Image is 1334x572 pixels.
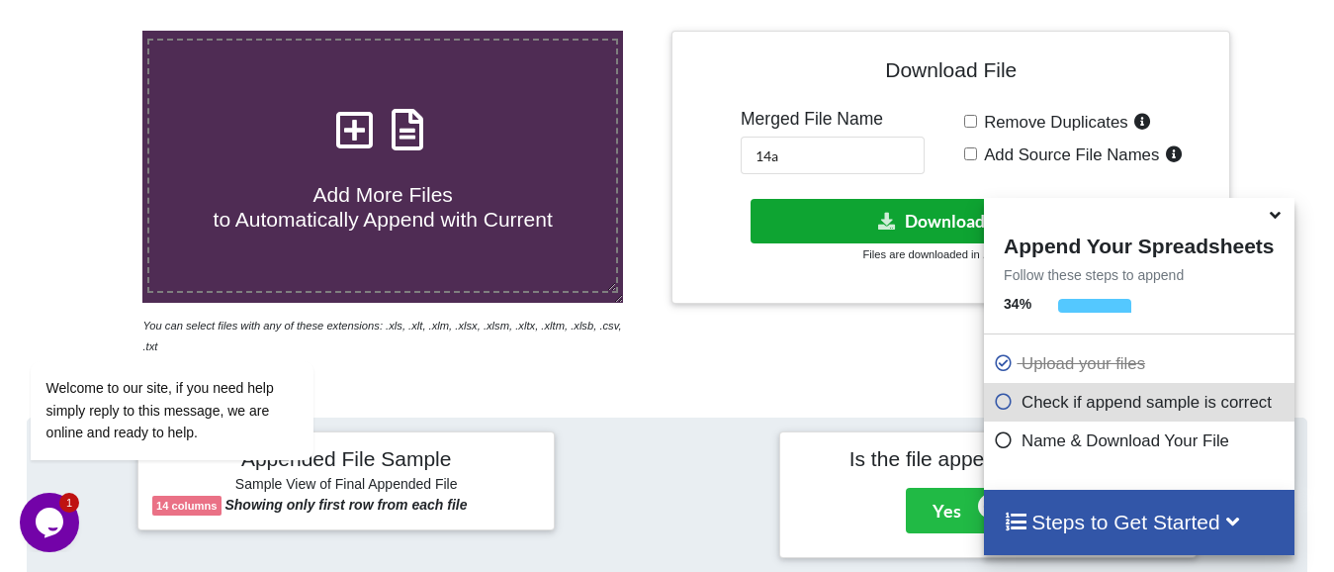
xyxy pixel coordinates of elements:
button: Yes [906,488,988,533]
span: Add Source File Names [977,145,1159,164]
b: 34 % [1004,296,1031,312]
span: Welcome to our site, if you need help simply reply to this message, we are online and ready to help. [27,198,254,258]
small: Files are downloaded in .xlsx format [863,248,1039,260]
i: You can select files with any of these extensions: .xls, .xlt, .xlm, .xlsx, .xlsm, .xltx, .xltm, ... [142,320,621,352]
iframe: chat widget [20,493,83,552]
b: Showing only first row from each file [224,497,467,513]
p: Follow these steps to append [984,265,1293,285]
p: Name & Download Your File [994,429,1289,453]
iframe: chat widget [20,182,376,483]
input: Enter File Name [741,137,925,174]
p: Check if append sample is correct [994,390,1289,415]
span: Remove Duplicates [977,113,1128,132]
h5: Merged File Name [741,109,925,130]
h6: Sample View of Final Appended File [152,476,540,496]
h4: Is the file appended correctly? [794,446,1182,471]
b: 14 columns [156,500,218,512]
span: Add More Files to Automatically Append with Current [214,183,553,231]
h4: Append Your Spreadsheets [984,229,1293,258]
button: Download File [751,199,1147,243]
p: Upload your files [994,351,1289,376]
h4: Steps to Get Started [1004,510,1274,534]
h4: Download File [686,46,1215,102]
